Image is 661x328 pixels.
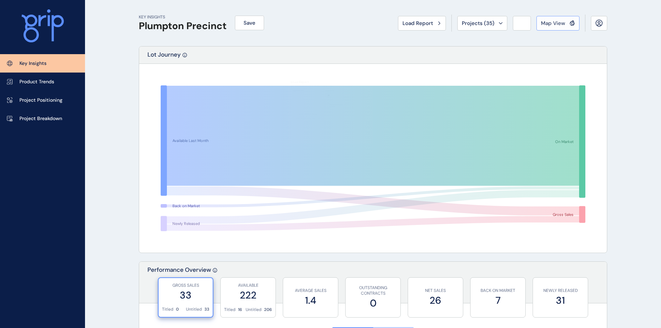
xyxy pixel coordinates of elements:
p: AVERAGE SALES [287,288,334,294]
button: Map View [536,16,579,31]
span: Projects ( 35 ) [462,20,494,27]
p: Performance Overview [147,266,211,303]
p: OUTSTANDING CONTRACTS [349,285,397,297]
p: KEY INSIGHTS [139,14,227,20]
p: GROSS SALES [162,283,209,288]
p: Untitled [186,306,202,312]
p: 0 [176,306,179,312]
label: 33 [162,288,209,302]
span: Load Report [402,20,433,27]
p: Key Insights [19,60,46,67]
p: Product Trends [19,78,54,85]
p: 16 [238,307,242,313]
label: 26 [412,294,459,307]
p: 206 [264,307,272,313]
label: 0 [349,296,397,310]
p: BACK ON MARKET [474,288,522,294]
p: NEWLY RELEASED [536,288,584,294]
label: 7 [474,294,522,307]
p: Lot Journey [147,51,181,64]
span: Save [244,19,255,26]
p: 33 [204,306,209,312]
label: 31 [536,294,584,307]
button: Projects (35) [457,16,507,31]
p: Untitled [246,307,262,313]
p: NET SALES [412,288,459,294]
span: Map View [541,20,565,27]
p: Project Breakdown [19,115,62,122]
h1: Plumpton Precinct [139,20,227,32]
label: 222 [224,288,272,302]
p: Titled [162,306,173,312]
p: Project Positioning [19,97,62,104]
label: 1.4 [287,294,334,307]
p: AVAILABLE [224,283,272,288]
p: Titled [224,307,236,313]
button: Load Report [398,16,446,31]
button: Save [235,16,264,30]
